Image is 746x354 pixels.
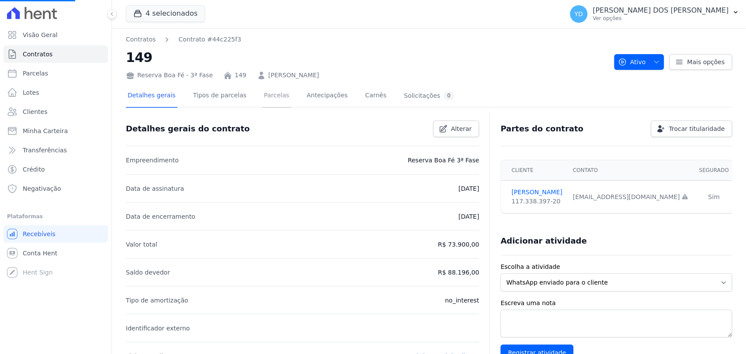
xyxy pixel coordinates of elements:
th: Segurado [694,160,734,181]
p: Saldo devedor [126,267,170,278]
span: Parcelas [23,69,48,78]
button: 4 selecionados [126,5,205,22]
a: Carnês [363,85,388,108]
a: 149 [235,71,246,80]
span: Lotes [23,88,39,97]
span: Clientes [23,107,47,116]
p: Identificador externo [126,323,190,333]
td: Sim [694,181,734,213]
p: Data de encerramento [126,211,195,222]
a: Solicitações0 [402,85,456,108]
span: Conta Hent [23,249,57,258]
th: Cliente [501,160,567,181]
label: Escreva uma nota [500,299,732,308]
a: Contratos [126,35,156,44]
span: Negativação [23,184,61,193]
a: Contratos [3,45,108,63]
p: Empreendimento [126,155,179,165]
h2: 149 [126,48,607,67]
a: Negativação [3,180,108,197]
div: Plataformas [7,211,104,222]
button: YD [PERSON_NAME] DOS [PERSON_NAME] Ver opções [563,2,746,26]
span: Contratos [23,50,52,58]
span: Ativo [618,54,646,70]
a: Conta Hent [3,244,108,262]
span: Trocar titularidade [669,124,725,133]
p: Reserva Boa Fé 3ª Fase [408,155,479,165]
a: Detalhes gerais [126,85,177,108]
a: Parcelas [3,65,108,82]
nav: Breadcrumb [126,35,607,44]
a: Minha Carteira [3,122,108,140]
a: Transferências [3,141,108,159]
p: R$ 73.900,00 [438,239,479,250]
a: Contrato #44c225f3 [178,35,241,44]
span: Recebíveis [23,230,56,238]
span: Visão Geral [23,31,58,39]
div: 117.338.397-20 [511,197,562,206]
span: Transferências [23,146,67,155]
a: Visão Geral [3,26,108,44]
h3: Adicionar atividade [500,236,586,246]
label: Escolha a atividade [500,262,732,272]
span: Alterar [451,124,472,133]
span: YD [574,11,583,17]
span: Minha Carteira [23,127,68,135]
p: R$ 88.196,00 [438,267,479,278]
p: no_interest [445,295,479,306]
a: Parcelas [262,85,291,108]
p: Valor total [126,239,157,250]
h3: Detalhes gerais do contrato [126,124,250,134]
div: 0 [444,92,454,100]
p: Data de assinatura [126,183,184,194]
a: [PERSON_NAME] [268,71,319,80]
span: Crédito [23,165,45,174]
p: [DATE] [458,211,479,222]
a: Lotes [3,84,108,101]
div: Reserva Boa Fé - 3ª Fase [126,71,213,80]
span: Mais opções [687,58,725,66]
a: Recebíveis [3,225,108,243]
nav: Breadcrumb [126,35,241,44]
h3: Partes do contrato [500,124,583,134]
p: [PERSON_NAME] DOS [PERSON_NAME] [593,6,729,15]
th: Contato [568,160,694,181]
p: [DATE] [458,183,479,194]
a: Crédito [3,161,108,178]
button: Ativo [614,54,664,70]
a: Clientes [3,103,108,120]
a: Tipos de parcelas [191,85,248,108]
a: Antecipações [305,85,350,108]
p: Ver opções [593,15,729,22]
a: [PERSON_NAME] [511,188,562,197]
p: Tipo de amortização [126,295,188,306]
a: Alterar [433,120,479,137]
div: Solicitações [404,92,454,100]
div: [EMAIL_ADDRESS][DOMAIN_NAME] [573,192,689,202]
a: Mais opções [669,54,732,70]
a: Trocar titularidade [651,120,732,137]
